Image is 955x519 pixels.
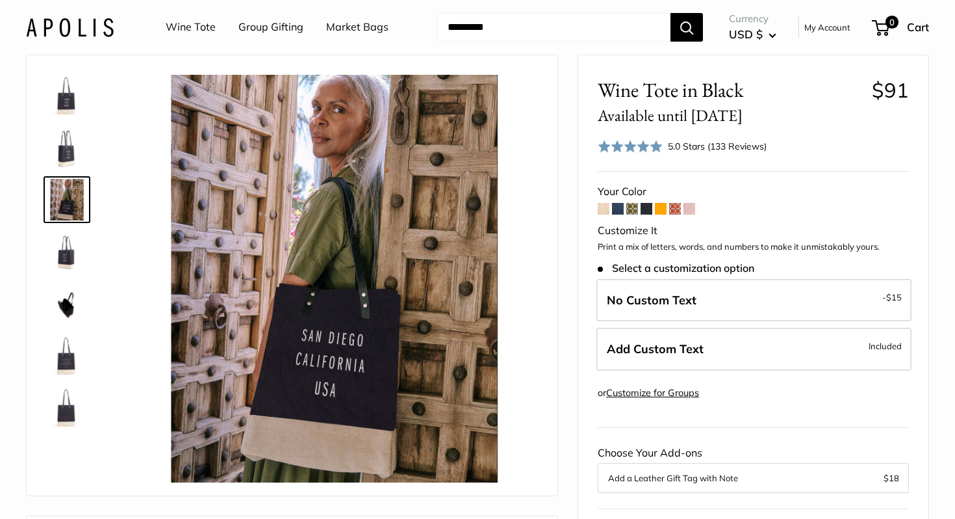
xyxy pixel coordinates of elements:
button: USD $ [729,24,776,45]
span: Add Custom Text [607,341,704,356]
img: Wine Tote in Black [46,387,88,429]
a: Market Bags [326,18,388,37]
span: Currency [729,10,776,28]
span: 0 [885,16,898,29]
div: Your Color [598,182,909,202]
span: USD $ [729,27,763,41]
label: Leave Blank [596,279,911,322]
a: Customize for Groups [606,387,699,399]
a: Your new favorite carry-all. [44,72,90,119]
span: $91 [872,77,909,103]
a: Wine Tote in Black [44,332,90,379]
img: Your new favorite carry-all. [46,75,88,116]
span: Wine Tote in Black [598,78,862,126]
button: Search [670,13,703,42]
a: Wine Tote in Black [44,176,90,223]
span: No Custom Text [607,293,696,308]
a: Wine Tote in Black [44,228,90,275]
div: 5.0 Stars (133 Reviews) [598,137,767,155]
img: Apolis [26,18,114,36]
div: Choose Your Add-ons [598,444,909,493]
span: - [882,289,902,305]
a: 0 Cart [873,17,929,38]
span: Select a customization option [598,262,754,274]
a: Wine Tote [166,18,216,37]
img: Wine Tote in Black [46,283,88,325]
img: Wine Tote in Black [46,179,88,220]
p: Print a mix of letters, words, and numbers to make it unmistakably yours. [598,241,909,254]
a: My Account [804,20,850,35]
span: $15 [886,292,902,302]
button: Add a Leather Gift Tag with Note [608,470,898,486]
label: Add Custom Text [596,328,911,371]
span: $18 [884,473,899,483]
img: Wine Tote in Black [131,75,538,483]
span: Cart [907,20,929,34]
a: Wine Tote in Black [44,384,90,431]
input: Search... [437,13,670,42]
a: Group Gifting [238,18,303,37]
img: Wine Tote in Black [46,231,88,273]
div: Customize It [598,221,909,241]
img: Wine Tote in Black [46,335,88,377]
span: Included [869,338,902,354]
img: Wine Tote in Black [46,127,88,168]
div: 5.0 Stars (133 Reviews) [668,139,767,153]
a: Wine Tote in Black [44,280,90,327]
div: or [598,384,699,402]
a: Wine Tote in Black [44,124,90,171]
small: Available until [DATE] [598,105,743,126]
